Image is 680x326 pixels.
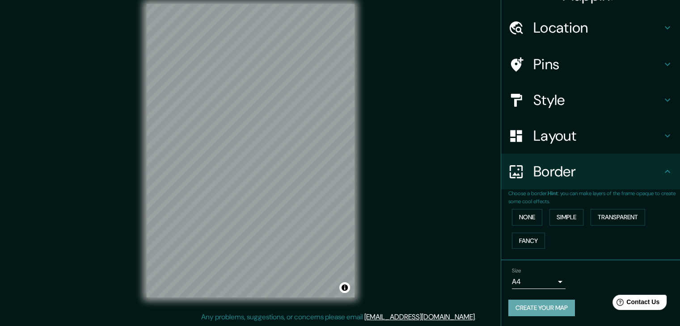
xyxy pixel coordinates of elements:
p: Choose a border. : you can make layers of the frame opaque to create some cool effects. [508,189,680,205]
canvas: Map [147,4,355,297]
b: Hint [548,190,558,197]
div: Border [501,154,680,189]
div: A4 [512,275,566,289]
h4: Border [533,163,662,180]
button: Simple [549,209,583,226]
div: Pins [501,46,680,82]
button: Toggle attribution [339,282,350,293]
div: Layout [501,118,680,154]
button: Transparent [591,209,645,226]
div: Style [501,82,680,118]
h4: Style [533,91,662,109]
h4: Location [533,19,662,37]
div: . [476,312,477,322]
button: Create your map [508,300,575,316]
p: Any problems, suggestions, or concerns please email . [201,312,476,322]
label: Size [512,267,521,275]
button: None [512,209,542,226]
a: [EMAIL_ADDRESS][DOMAIN_NAME] [364,312,475,322]
h4: Layout [533,127,662,145]
div: . [477,312,479,322]
iframe: Help widget launcher [600,291,670,316]
h4: Pins [533,55,662,73]
div: Location [501,10,680,46]
button: Fancy [512,233,545,249]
